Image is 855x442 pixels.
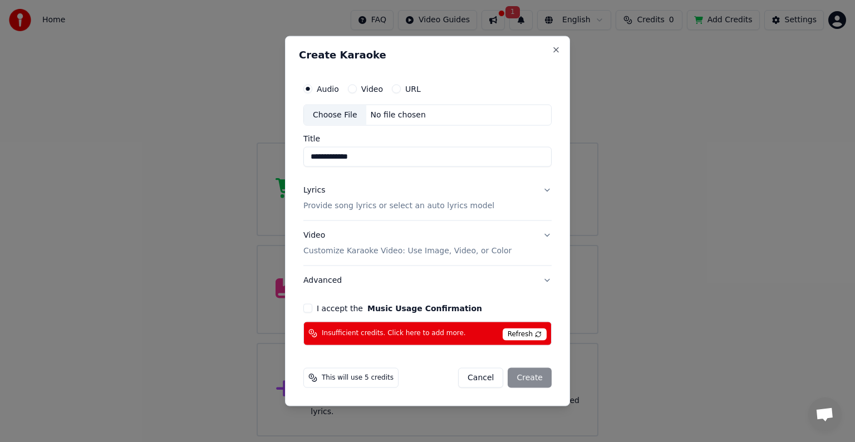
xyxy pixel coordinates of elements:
div: Video [303,230,512,257]
div: No file chosen [366,110,430,121]
button: Advanced [303,266,552,294]
label: I accept the [317,304,482,312]
label: Audio [317,85,339,93]
div: Choose File [304,105,366,125]
label: Video [361,85,383,93]
label: URL [405,85,421,93]
span: Refresh [503,328,547,340]
p: Provide song lyrics or select an auto lyrics model [303,200,494,212]
label: Title [303,135,552,143]
p: Customize Karaoke Video: Use Image, Video, or Color [303,245,512,256]
button: LyricsProvide song lyrics or select an auto lyrics model [303,176,552,220]
h2: Create Karaoke [299,50,556,60]
span: Insufficient credits. Click here to add more. [322,329,466,338]
button: Cancel [458,367,503,387]
button: I accept the [367,304,482,312]
div: Lyrics [303,185,325,196]
button: VideoCustomize Karaoke Video: Use Image, Video, or Color [303,221,552,266]
span: This will use 5 credits [322,373,394,382]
